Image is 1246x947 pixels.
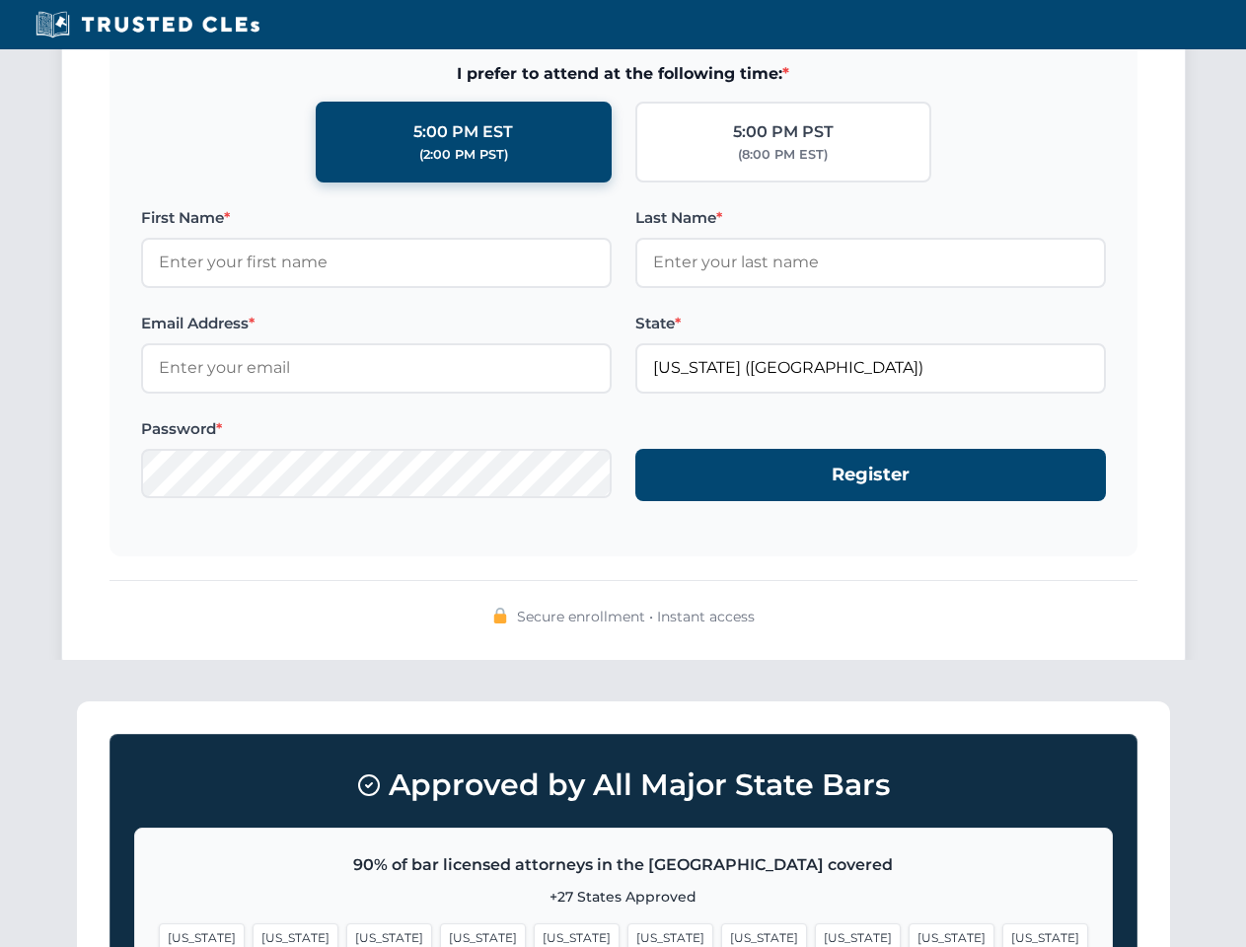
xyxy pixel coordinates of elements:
[141,61,1106,87] span: I prefer to attend at the following time:
[635,206,1106,230] label: Last Name
[141,206,612,230] label: First Name
[419,145,508,165] div: (2:00 PM PST)
[141,238,612,287] input: Enter your first name
[413,119,513,145] div: 5:00 PM EST
[141,312,612,335] label: Email Address
[492,608,508,623] img: 🔒
[159,886,1088,908] p: +27 States Approved
[738,145,828,165] div: (8:00 PM EST)
[134,759,1113,812] h3: Approved by All Major State Bars
[141,417,612,441] label: Password
[635,343,1106,393] input: Florida (FL)
[159,852,1088,878] p: 90% of bar licensed attorneys in the [GEOGRAPHIC_DATA] covered
[733,119,834,145] div: 5:00 PM PST
[635,449,1106,501] button: Register
[635,238,1106,287] input: Enter your last name
[635,312,1106,335] label: State
[30,10,265,39] img: Trusted CLEs
[517,606,755,627] span: Secure enrollment • Instant access
[141,343,612,393] input: Enter your email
